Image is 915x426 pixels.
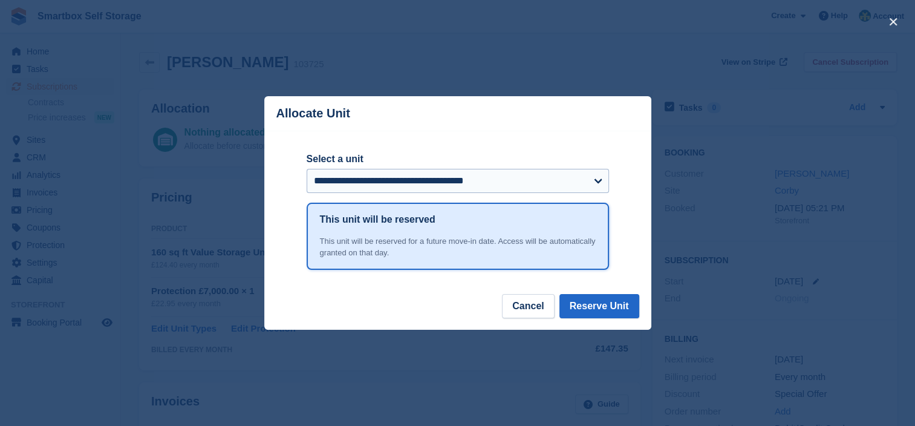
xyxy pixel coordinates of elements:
p: Allocate Unit [276,106,350,120]
div: This unit will be reserved for a future move-in date. Access will be automatically granted on tha... [320,235,596,259]
h1: This unit will be reserved [320,212,435,227]
button: Cancel [502,294,554,318]
button: Reserve Unit [559,294,639,318]
button: close [884,12,903,31]
label: Select a unit [307,152,609,166]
